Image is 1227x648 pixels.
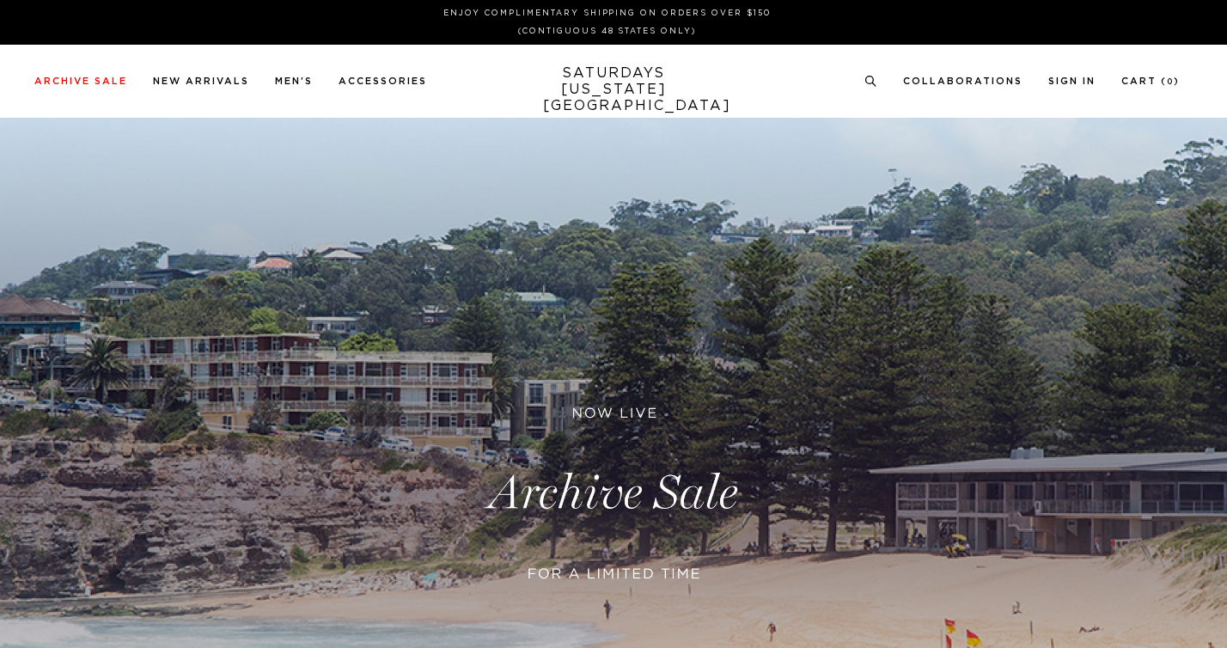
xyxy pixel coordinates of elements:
p: (Contiguous 48 States Only) [41,25,1173,38]
a: Cart (0) [1121,76,1180,86]
a: Archive Sale [34,76,127,86]
a: SATURDAYS[US_STATE][GEOGRAPHIC_DATA] [543,65,685,114]
a: Collaborations [903,76,1022,86]
a: Accessories [339,76,427,86]
small: 0 [1167,78,1174,86]
a: Men's [275,76,313,86]
a: Sign In [1048,76,1096,86]
a: New Arrivals [153,76,249,86]
p: Enjoy Complimentary Shipping on Orders Over $150 [41,7,1173,20]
